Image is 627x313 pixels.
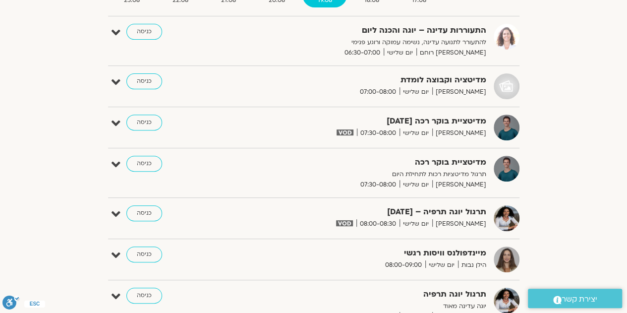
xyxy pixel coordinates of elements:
[432,87,486,97] span: [PERSON_NAME]
[243,73,486,87] strong: מדיטציה וקבוצה לומדת
[425,260,458,270] span: יום שלישי
[126,115,162,130] a: כניסה
[341,48,384,58] span: 06:30-07:00
[357,128,399,138] span: 07:30-08:00
[416,48,486,58] span: [PERSON_NAME] רוחם
[243,288,486,301] strong: תרגול יוגה תרפיה
[336,220,352,226] img: vodicon
[432,180,486,190] span: [PERSON_NAME]
[243,24,486,37] strong: התעוררות עדינה – יוגה והכנה ליום
[356,87,399,97] span: 07:00-08:00
[243,156,486,169] strong: מדיטציית בוקר רכה
[243,301,486,312] p: יוגה עדינה מאוד
[432,128,486,138] span: [PERSON_NAME]
[126,24,162,40] a: כניסה
[399,87,432,97] span: יום שלישי
[528,289,622,308] a: יצירת קשר
[243,37,486,48] p: להתעורר לתנועה עדינה, נשימה עמוקה ורוגע פנימי
[357,180,399,190] span: 07:30-08:00
[562,293,597,306] span: יצירת קשר
[399,219,432,229] span: יום שלישי
[243,169,486,180] p: תרגול מדיטציות רכות לתחילת היום
[126,73,162,89] a: כניסה
[432,219,486,229] span: [PERSON_NAME]
[126,156,162,172] a: כניסה
[384,48,416,58] span: יום שלישי
[399,128,432,138] span: יום שלישי
[126,205,162,221] a: כניסה
[243,205,486,219] strong: תרגול יוגה תרפיה – [DATE]
[126,247,162,262] a: כניסה
[458,260,486,270] span: הילן נבות
[243,247,486,260] strong: מיינדפולנס וויסות רגשי
[356,219,399,229] span: 08:00-08:30
[399,180,432,190] span: יום שלישי
[243,115,486,128] strong: מדיטציית בוקר רכה [DATE]
[337,129,353,135] img: vodicon
[126,288,162,304] a: כניסה
[382,260,425,270] span: 08:00-09:00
